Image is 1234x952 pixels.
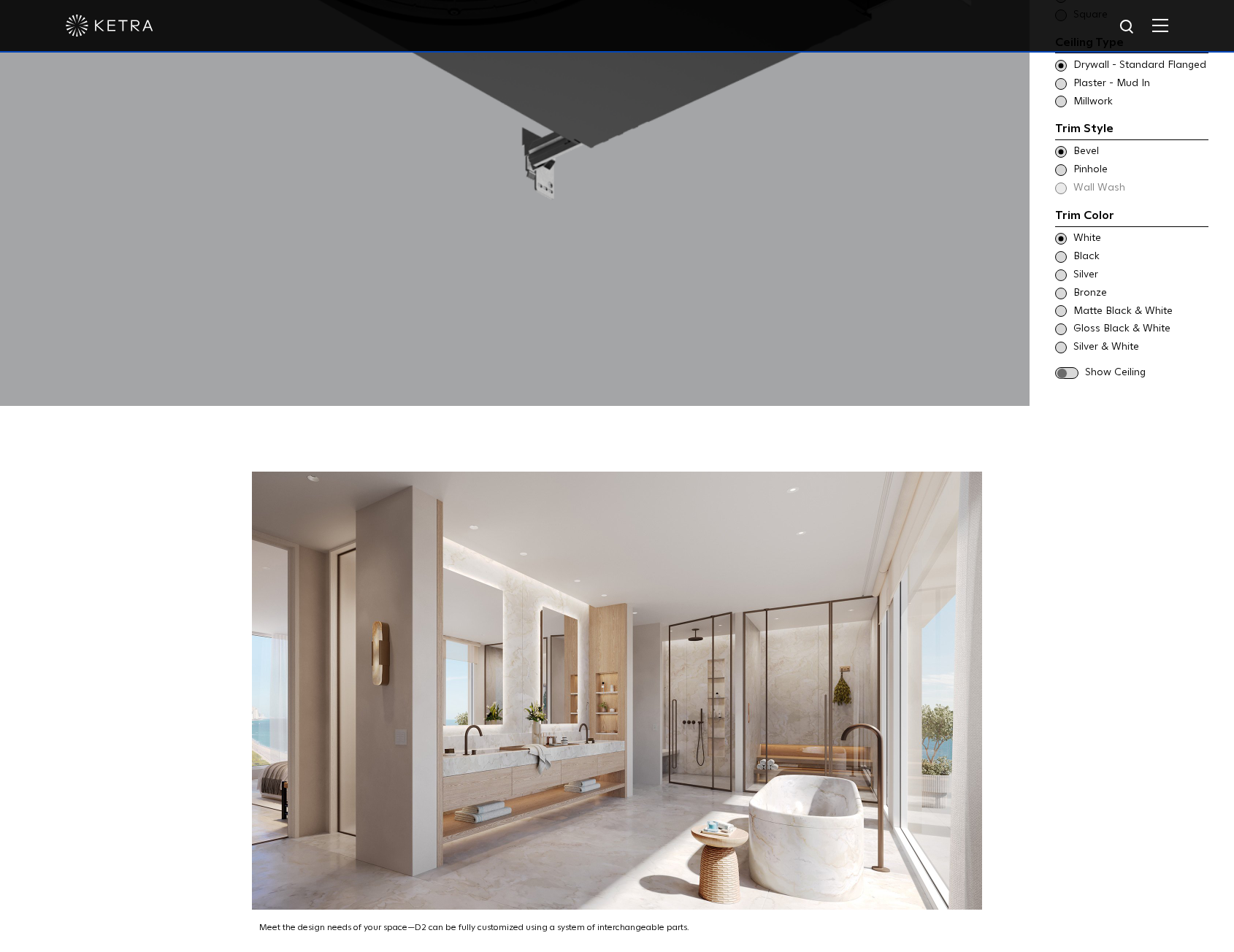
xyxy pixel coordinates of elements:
[1055,207,1208,227] div: Trim Color
[1073,58,1207,73] span: Drywall - Standard Flanged
[1073,268,1207,283] span: Silver
[1073,340,1207,355] span: Silver & White
[1073,77,1207,91] span: Plaster - Mud In
[1085,366,1208,380] span: Show Ceiling
[1119,18,1137,37] img: search icon
[1073,250,1207,264] span: Black
[252,472,982,910] img: Ketra D2 Full Spectrum LED Downlights in a residential bathroom application
[1073,163,1207,177] span: Pinhole
[66,15,153,37] img: ketra-logo-2019-white
[252,910,982,937] div: Meet the design needs of your space—D2 can be fully customized using a system of interchangeable ...
[1073,304,1207,319] span: Matte Black & White
[1073,145,1207,159] span: Bevel
[1055,120,1208,140] div: Trim Style
[1073,231,1207,246] span: White
[1073,322,1207,337] span: Gloss Black & White
[1073,286,1207,301] span: Bronze
[1073,95,1207,110] span: Millwork
[1152,18,1168,32] img: Hamburger%20Nav.svg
